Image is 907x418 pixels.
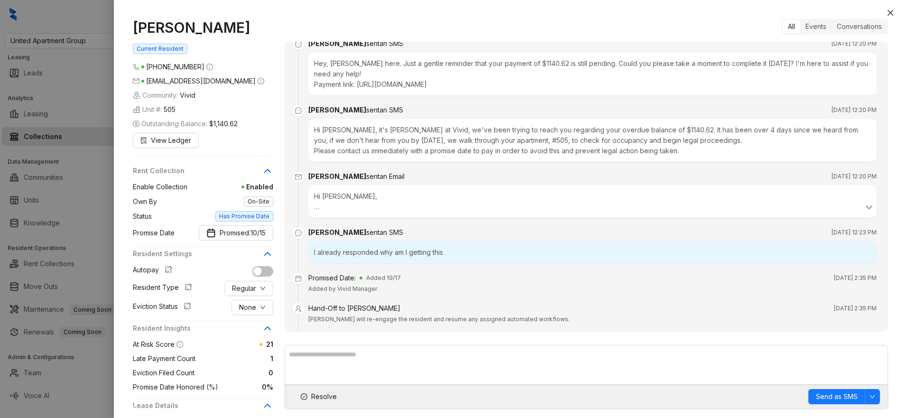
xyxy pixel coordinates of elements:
span: [DATE] 12:23 PM [832,228,877,237]
span: [PHONE_NUMBER] [146,63,204,71]
div: Resident Settings [133,249,273,265]
span: Promise Date Honored (%) [133,382,218,392]
div: Autopay [133,265,176,277]
span: 505 [164,104,176,115]
span: Late Payment Count [133,353,195,364]
span: dollar [133,121,139,127]
span: Unit #: [133,104,176,115]
div: All [783,20,800,33]
span: Resident Insights [133,323,262,334]
div: Hand-Off to [PERSON_NAME] [308,303,400,314]
span: Enable Collection [133,182,187,192]
span: message [293,227,304,239]
h1: [PERSON_NAME] [133,19,273,36]
div: Hey, [PERSON_NAME] here. Just a gentle reminder that your payment of $1140.62 is still pending. C... [308,53,877,95]
button: Resolve [293,389,345,404]
span: [EMAIL_ADDRESS][DOMAIN_NAME] [146,77,256,85]
span: Enabled [187,182,273,192]
span: sent an Email [366,172,405,180]
span: mail [293,171,304,183]
span: $1,140.62 [209,119,238,129]
span: 0% [218,382,273,392]
span: View Ledger [151,135,191,146]
span: None [239,302,256,313]
span: Community: [133,90,195,101]
span: sent an SMS [366,228,403,236]
span: sent an SMS [366,39,403,47]
span: Promised: [220,228,266,238]
span: Regular [232,283,256,294]
span: [PERSON_NAME] will re-engage the resident and resume any assigned automated workflows. [308,316,570,323]
span: calendar [293,273,304,284]
span: 10/15 [250,228,266,238]
button: Close [885,7,896,19]
span: file-search [140,137,147,144]
button: Nonedown [231,300,273,315]
span: check-circle [301,393,307,400]
span: mail [133,78,139,84]
span: Added by Vivid Manager [308,285,377,292]
span: 21 [266,340,273,348]
div: [PERSON_NAME] [308,105,403,115]
span: 0 [194,368,273,378]
div: [PERSON_NAME] [308,38,403,49]
div: Events [800,20,832,33]
span: Resident Settings [133,249,262,259]
span: close [887,9,894,17]
span: Rent Collection [133,166,262,176]
span: Resolve [311,391,337,402]
span: Vivid [180,90,195,101]
div: Hi [PERSON_NAME], We've made several attempts to reach you regarding your overdue balance of $114... [314,191,871,212]
span: Outstanding Balance: [133,119,238,129]
span: phone [133,64,139,70]
span: sent an SMS [366,106,403,114]
span: Added 10/17 [366,273,401,283]
span: Status [133,211,152,222]
div: Promised Date: [308,273,356,283]
div: Resident Insights [133,323,273,339]
img: Promise Date [206,228,216,238]
span: message [293,38,304,50]
div: Rent Collection [133,166,273,182]
span: [DATE] 12:20 PM [832,105,877,115]
span: Has Promise Date [215,211,273,222]
span: 1 [195,353,273,364]
div: I already responded why am I getting this [308,242,877,263]
span: Send as SMS [816,391,858,402]
span: message [293,105,304,116]
span: Lease Details [133,400,262,411]
div: segmented control [782,19,888,34]
div: Lease Details [133,400,273,417]
img: building-icon [133,92,140,99]
span: [DATE] 12:20 PM [832,39,877,48]
div: Conversations [832,20,887,33]
span: down [870,394,875,399]
span: down [260,286,266,291]
div: [PERSON_NAME] [308,171,405,182]
span: [DATE] 12:20 PM [832,172,877,181]
div: [PERSON_NAME] [308,227,403,238]
span: info-circle [258,78,264,84]
span: [DATE] 2:35 PM [834,304,877,313]
span: At Risk Score [133,340,175,348]
button: Regulardown [224,281,273,296]
button: Promise DatePromised: 10/15 [199,225,273,241]
span: On-Site [244,196,273,207]
span: info-circle [206,64,213,70]
span: Current Resident [133,44,187,54]
div: Hi [PERSON_NAME], it's [PERSON_NAME] at Vivid, we've been trying to reach you regarding your over... [308,119,877,162]
button: Send as SMS [808,389,865,404]
span: down [260,305,266,310]
span: [DATE] 2:35 PM [834,273,877,283]
button: View Ledger [133,133,199,148]
span: Own By [133,196,157,207]
span: user-switch [293,303,304,315]
span: Eviction Filed Count [133,368,194,378]
span: info-circle [176,341,183,348]
img: building-icon [133,106,140,113]
span: Promise Date [133,228,175,238]
div: Eviction Status [133,301,195,314]
div: Resident Type [133,282,196,295]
